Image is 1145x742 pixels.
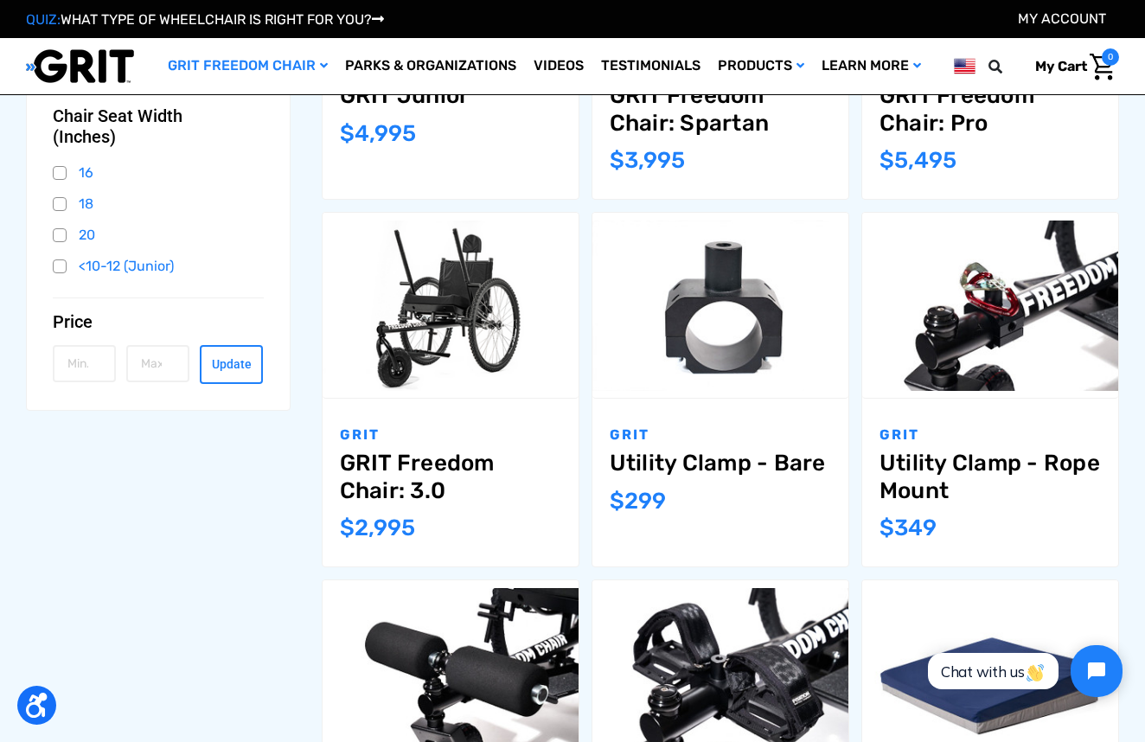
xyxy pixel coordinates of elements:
a: QUIZ:WHAT TYPE OF WHEELCHAIR IS RIGHT FOR YOU? [26,11,384,28]
a: Videos [525,38,592,94]
a: Utility Clamp - Rope Mount,$349.00 [880,450,1101,503]
span: $2,995 [340,515,415,541]
a: GRIT Freedom Chair: Spartan,$3,995.00 [610,82,831,136]
img: Utility Clamp - Rope Mount [862,221,1118,391]
img: Cart [1090,54,1115,80]
span: My Cart [1035,58,1087,74]
img: GRIT Freedom Chair: 3.0 [323,221,579,391]
a: Products [709,38,813,94]
a: GRIT Freedom Chair: 3.0,$2,995.00 [340,450,561,503]
span: Chair Seat Width (Inches) [53,106,250,147]
span: Price [53,311,93,332]
button: Update [200,345,263,384]
img: Utility Clamp - Bare [592,221,848,391]
span: $299 [610,488,666,515]
a: 18 [53,191,264,217]
span: $3,995 [610,147,685,174]
a: Cart with 0 items [1022,48,1119,85]
button: Price [53,311,264,332]
input: Max. [126,345,189,382]
a: GRIT Junior,$4,995.00 [340,82,561,109]
span: $349 [880,515,937,541]
img: us.png [954,55,975,77]
span: QUIZ: [26,11,61,28]
a: Account [1018,10,1106,27]
a: 20 [53,222,264,248]
input: Search [996,48,1022,85]
a: Utility Clamp - Bare,$299.00 [610,450,831,477]
button: Chair Seat Width (Inches) [53,106,264,147]
p: GRIT [880,425,1101,445]
a: GRIT Freedom Chair: Pro,$5,495.00 [880,82,1101,136]
a: Utility Clamp - Bare,$299.00 [592,213,848,399]
a: GRIT Freedom Chair: 3.0,$2,995.00 [323,213,579,399]
a: 16 [53,160,264,186]
a: <10-12 (Junior) [53,253,264,279]
span: $5,495 [880,147,956,174]
a: GRIT Freedom Chair [159,38,336,94]
span: $4,995 [340,120,416,147]
iframe: Tidio Chat [909,630,1137,712]
input: Min. [53,345,116,382]
a: Parks & Organizations [336,38,525,94]
p: GRIT [340,425,561,445]
a: Utility Clamp - Rope Mount,$349.00 [862,213,1118,399]
a: Testimonials [592,38,709,94]
img: GRIT All-Terrain Wheelchair and Mobility Equipment [26,48,134,84]
span: 0 [1102,48,1119,66]
a: Learn More [813,38,930,94]
p: GRIT [610,425,831,445]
